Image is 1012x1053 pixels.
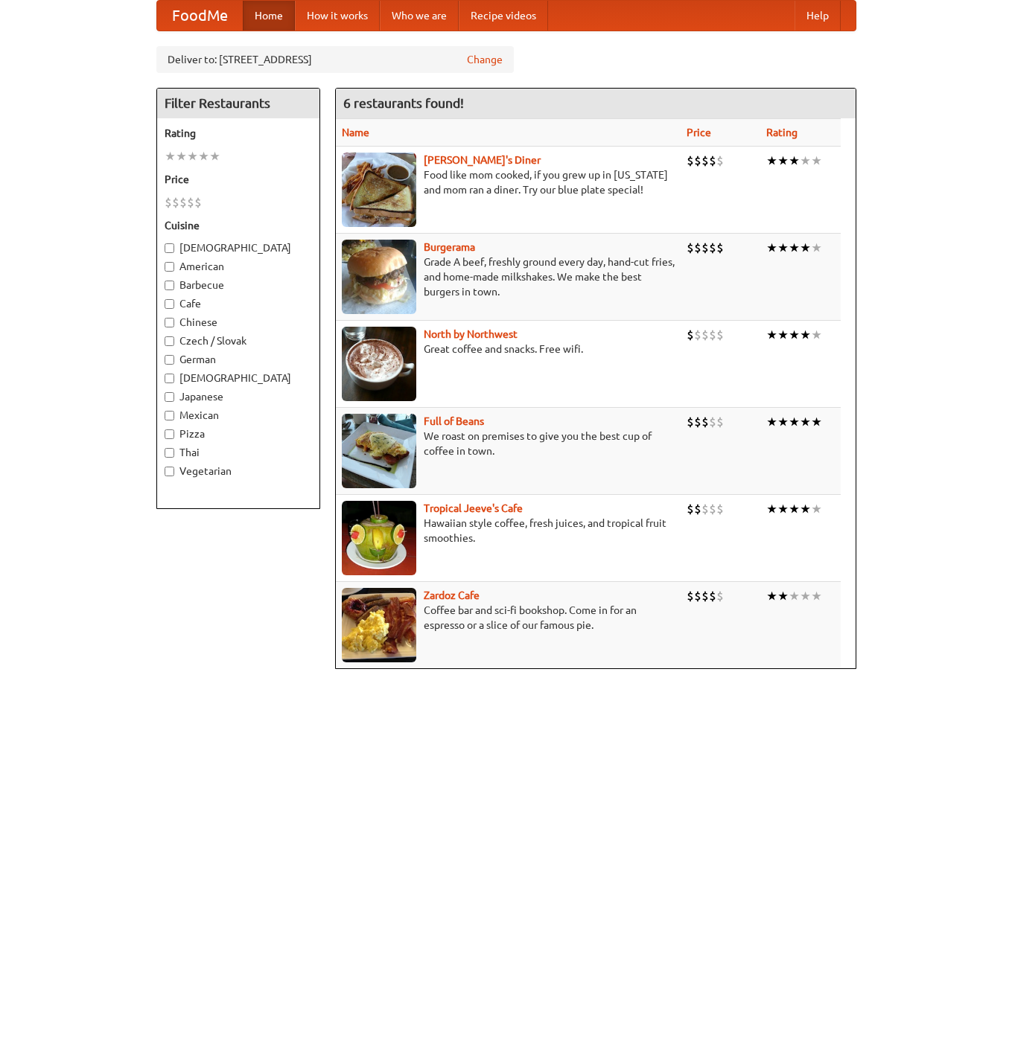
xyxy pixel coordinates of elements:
[342,342,675,356] p: Great coffee and snacks. Free wifi.
[342,167,675,197] p: Food like mom cooked, if you grew up in [US_STATE] and mom ran a diner. Try our blue plate special!
[777,588,789,604] li: ★
[165,445,312,460] label: Thai
[165,243,174,253] input: [DEMOGRAPHIC_DATA]
[165,355,174,365] input: German
[342,429,675,458] p: We roast on premises to give you the best cup of coffee in town.
[424,502,523,514] a: Tropical Jeeve's Cafe
[157,89,319,118] h4: Filter Restaurants
[209,148,220,164] li: ★
[795,1,841,31] a: Help
[165,448,174,458] input: Thai
[165,299,174,309] input: Cafe
[342,501,416,575] img: jeeves.jpg
[694,588,701,604] li: $
[198,148,209,164] li: ★
[165,278,312,292] label: Barbecue
[165,281,174,290] input: Barbecue
[172,194,179,211] li: $
[165,411,174,420] input: Mexican
[777,240,789,256] li: ★
[800,588,811,604] li: ★
[709,153,716,169] li: $
[687,240,694,256] li: $
[459,1,548,31] a: Recipe videos
[777,501,789,517] li: ★
[342,255,675,299] p: Grade A beef, freshly ground every day, hand-cut fries, and home-made milkshakes. We make the bes...
[424,154,541,166] a: [PERSON_NAME]'s Diner
[165,333,312,348] label: Czech / Slovak
[342,327,416,401] img: north.jpg
[716,327,724,343] li: $
[789,327,800,343] li: ★
[165,296,312,311] label: Cafe
[701,153,709,169] li: $
[187,148,198,164] li: ★
[694,501,701,517] li: $
[777,153,789,169] li: ★
[811,153,822,169] li: ★
[165,374,174,383] input: [DEMOGRAPHIC_DATA]
[424,328,518,340] a: North by Northwest
[789,501,800,517] li: ★
[766,501,777,517] li: ★
[709,414,716,430] li: $
[789,153,800,169] li: ★
[701,588,709,604] li: $
[380,1,459,31] a: Who we are
[165,464,312,479] label: Vegetarian
[811,240,822,256] li: ★
[165,259,312,274] label: American
[701,240,709,256] li: $
[342,127,369,138] a: Name
[687,327,694,343] li: $
[694,240,701,256] li: $
[342,516,675,545] p: Hawaiian style coffee, fresh juices, and tropical fruit smoothies.
[165,126,312,141] h5: Rating
[165,172,312,187] h5: Price
[800,327,811,343] li: ★
[800,501,811,517] li: ★
[165,408,312,423] label: Mexican
[694,414,701,430] li: $
[789,588,800,604] li: ★
[811,588,822,604] li: ★
[157,1,243,31] a: FoodMe
[766,414,777,430] li: ★
[156,46,514,73] div: Deliver to: [STREET_ADDRESS]
[687,127,711,138] a: Price
[800,240,811,256] li: ★
[424,589,480,601] a: Zardoz Cafe
[709,327,716,343] li: $
[766,127,798,138] a: Rating
[165,429,174,439] input: Pizza
[187,194,194,211] li: $
[295,1,380,31] a: How it works
[165,218,312,233] h5: Cuisine
[165,318,174,327] input: Chinese
[424,241,475,253] a: Burgerama
[243,1,295,31] a: Home
[176,148,187,164] li: ★
[811,501,822,517] li: ★
[165,392,174,402] input: Japanese
[766,240,777,256] li: ★
[766,588,777,604] li: ★
[342,603,675,633] p: Coffee bar and sci-fi bookshop. Come in for an espresso or a slice of our famous pie.
[165,315,312,330] label: Chinese
[694,327,701,343] li: $
[165,336,174,346] input: Czech / Slovak
[709,240,716,256] li: $
[343,96,464,110] ng-pluralize: 6 restaurants found!
[342,240,416,314] img: burgerama.jpg
[716,501,724,517] li: $
[716,588,724,604] li: $
[687,153,694,169] li: $
[716,153,724,169] li: $
[800,153,811,169] li: ★
[789,414,800,430] li: ★
[811,414,822,430] li: ★
[687,501,694,517] li: $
